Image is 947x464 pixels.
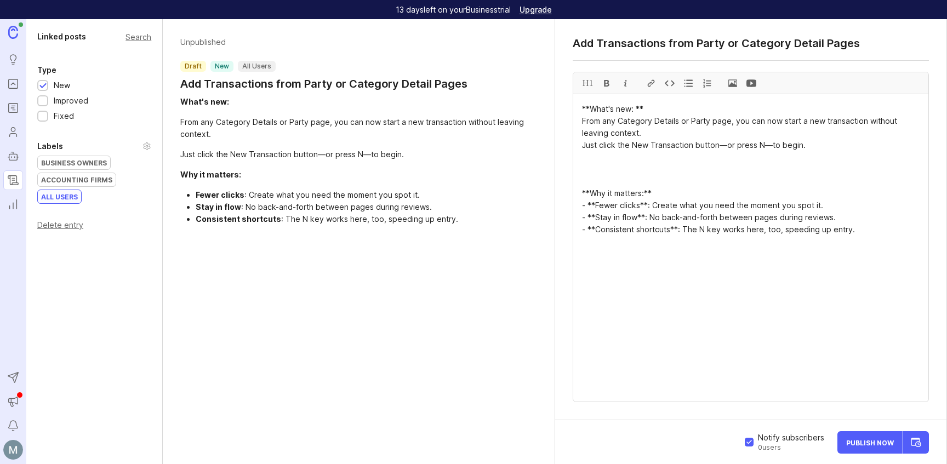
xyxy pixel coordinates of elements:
[180,116,537,140] div: From any Category Details or Party page, you can now start a new transaction without leaving cont...
[125,34,151,40] div: Search
[38,190,81,203] div: All Users
[3,368,23,387] button: Send to Autopilot
[196,189,537,201] li: : Create what you need the moment you spot it.
[3,98,23,118] a: Roadmaps
[3,50,23,70] a: Ideas
[3,416,23,436] button: Notifications
[38,156,110,169] div: Business Owners
[846,439,894,446] span: Publish Now
[8,26,18,38] img: Canny Home
[37,221,151,229] div: Delete entry
[745,438,754,446] input: Notify subscribers by email
[196,201,537,213] li: : No back-and-forth between pages during reviews.
[3,122,23,142] a: Users
[573,94,928,402] textarea: **What's new: ** From any Category Details or Party page, you can now start a new transaction wit...
[37,64,56,77] div: Type
[3,392,23,411] button: Announcements
[3,194,23,214] a: Reporting
[38,173,116,186] div: Accounting Firms
[837,431,903,454] button: Publish Now
[3,170,23,190] a: Changelog
[215,62,229,71] p: new
[758,443,824,452] span: 0 user s
[180,148,537,161] div: Just click the New Transaction button—or press N—to begin.
[54,95,88,107] div: Improved
[196,213,537,225] li: : The N key works here, too, speeding up entry.
[196,214,281,224] div: Consistent shortcuts
[242,62,271,71] p: All Users
[37,30,86,43] div: Linked posts
[180,37,467,48] p: Unpublished
[185,62,202,71] p: draft
[180,170,241,179] div: Why it matters:
[3,440,23,460] img: Michelle Henley
[180,76,467,91] a: Add Transactions from Party or Category Detail Pages
[196,202,241,211] div: Stay in flow
[520,6,552,14] a: Upgrade
[579,72,597,94] div: H1
[54,79,70,91] div: New
[37,140,63,153] div: Labels
[396,4,511,15] p: 13 days left on your Business trial
[54,110,74,122] div: Fixed
[573,37,929,50] textarea: Add Transactions from Party or Category Detail Pages
[196,190,244,199] div: Fewer clicks
[3,74,23,94] a: Portal
[3,146,23,166] a: Autopilot
[180,97,229,106] div: What's new:
[758,432,824,452] div: Notify subscribers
